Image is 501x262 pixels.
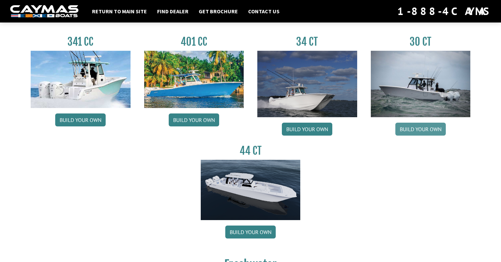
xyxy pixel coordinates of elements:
h3: 401 CC [144,35,244,48]
a: Contact Us [245,7,283,16]
a: Build your own [282,123,332,136]
a: Build your own [55,113,106,126]
img: 341CC-thumbjpg.jpg [31,51,131,108]
a: Get Brochure [195,7,241,16]
a: Return to main site [89,7,150,16]
a: Build your own [225,226,276,238]
h3: 44 CT [201,144,301,157]
img: white-logo-c9c8dbefe5ff5ceceb0f0178aa75bf4bb51f6bca0971e226c86eb53dfe498488.png [10,5,78,18]
a: Build your own [169,113,219,126]
img: Caymas_34_CT_pic_1.jpg [257,51,357,117]
h3: 30 CT [371,35,471,48]
a: Build your own [395,123,446,136]
h3: 341 CC [31,35,131,48]
h3: 34 CT [257,35,357,48]
img: 401CC_thumb.pg.jpg [144,51,244,108]
img: 30_CT_photo_shoot_for_caymas_connect.jpg [371,51,471,117]
img: 44ct_background.png [201,160,301,220]
a: Find Dealer [154,7,192,16]
div: 1-888-4CAYMAS [397,4,491,19]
